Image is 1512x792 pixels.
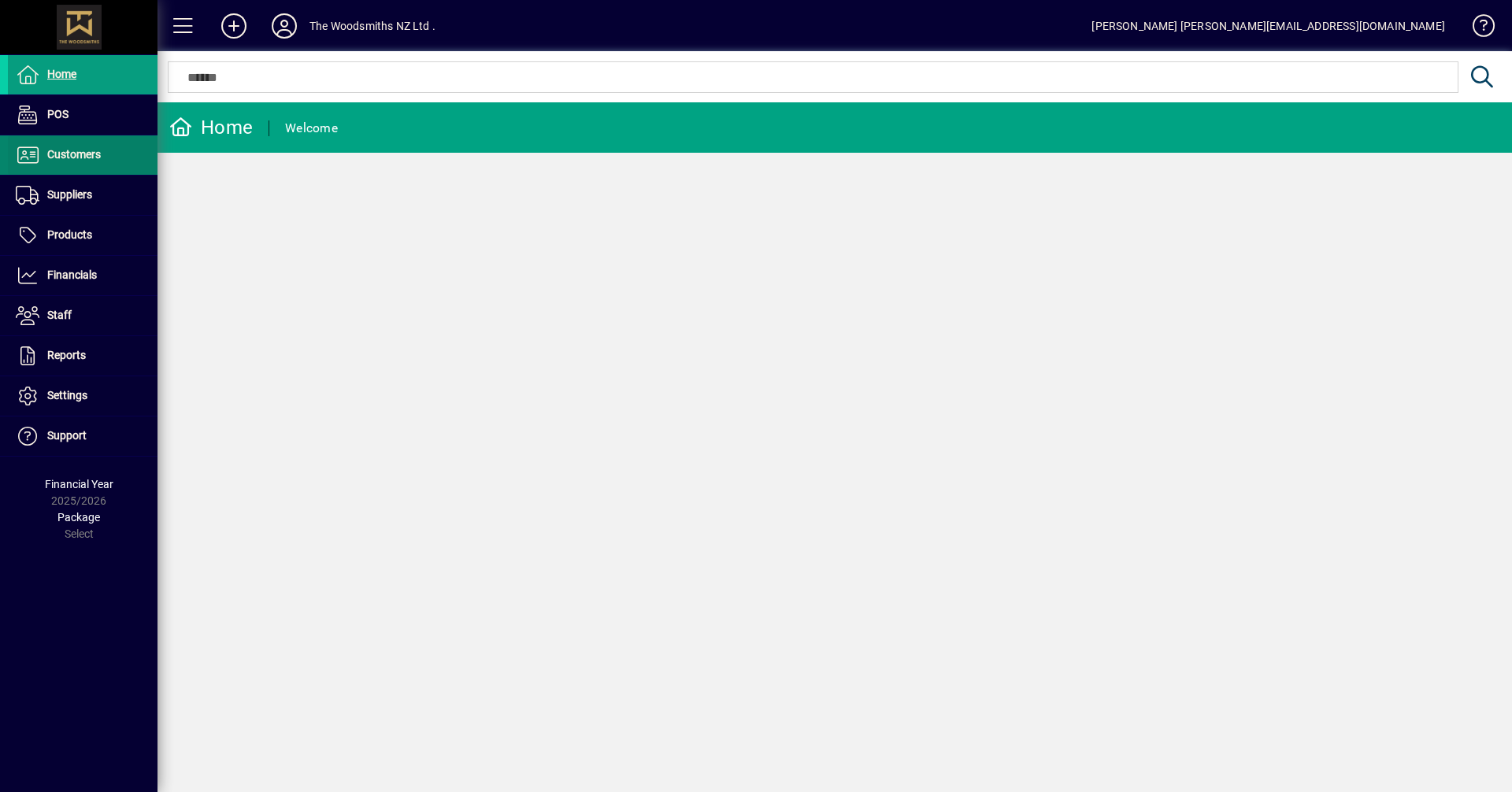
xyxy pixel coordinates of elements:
[169,115,253,140] div: Home
[47,228,92,241] span: Products
[47,68,76,80] span: Home
[8,296,157,335] a: Staff
[1091,13,1445,39] div: [PERSON_NAME] [PERSON_NAME][EMAIL_ADDRESS][DOMAIN_NAME]
[1461,3,1492,54] a: Knowledge Base
[8,135,157,175] a: Customers
[45,478,113,490] span: Financial Year
[47,429,87,442] span: Support
[8,176,157,215] a: Suppliers
[47,268,97,281] span: Financials
[47,309,72,321] span: Staff
[8,376,157,416] a: Settings
[8,216,157,255] a: Products
[285,116,338,141] div: Welcome
[47,188,92,201] span: Suppliers
[8,416,157,456] a: Support
[8,336,157,376] a: Reports
[47,349,86,361] span: Reports
[47,148,101,161] span: Customers
[259,12,309,40] button: Profile
[8,95,157,135] a: POS
[57,511,100,524] span: Package
[309,13,435,39] div: The Woodsmiths NZ Ltd .
[47,389,87,402] span: Settings
[8,256,157,295] a: Financials
[209,12,259,40] button: Add
[47,108,69,120] span: POS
